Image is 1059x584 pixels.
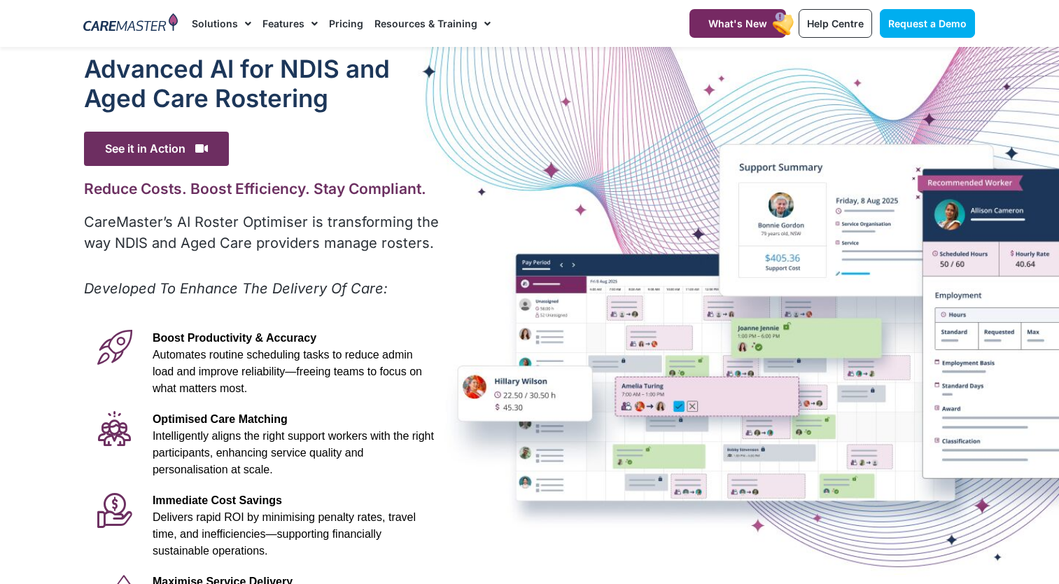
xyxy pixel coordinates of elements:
[84,211,442,253] p: CareMaster’s AI Roster Optimiser is transforming the way NDIS and Aged Care providers manage rost...
[153,511,416,557] span: Delivers rapid ROI by minimising penalty rates, travel time, and inefficiencies—supporting financ...
[84,54,442,113] h1: Advanced Al for NDIS and Aged Care Rostering
[888,18,967,29] span: Request a Demo
[880,9,975,38] a: Request a Demo
[153,413,288,425] span: Optimised Care Matching
[153,494,282,506] span: Immediate Cost Savings
[153,430,434,475] span: Intelligently aligns the right support workers with the right participants, enhancing service qua...
[708,18,767,29] span: What's New
[83,13,178,34] img: CareMaster Logo
[153,349,422,394] span: Automates routine scheduling tasks to reduce admin load and improve reliability—freeing teams to ...
[153,332,316,344] span: Boost Productivity & Accuracy
[84,280,388,297] em: Developed To Enhance The Delivery Of Care:
[84,180,442,197] h2: Reduce Costs. Boost Efficiency. Stay Compliant.
[799,9,872,38] a: Help Centre
[689,9,786,38] a: What's New
[807,18,864,29] span: Help Centre
[84,132,229,166] span: See it in Action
